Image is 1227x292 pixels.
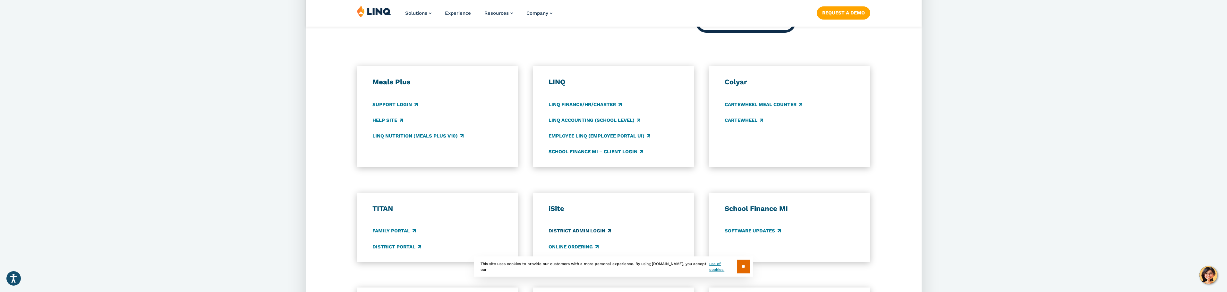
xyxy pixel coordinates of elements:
[816,6,870,19] a: Request a Demo
[372,204,502,213] h3: TITAN
[372,132,464,139] a: LINQ Nutrition (Meals Plus v10)
[372,243,421,250] a: District Portal
[549,243,599,250] a: Online Ordering
[372,78,502,87] h3: Meals Plus
[357,5,391,17] img: LINQ | K‑12 Software
[709,261,737,272] a: use of cookies.
[549,204,678,213] h3: iSite
[725,204,855,213] h3: School Finance MI
[549,132,650,139] a: Employee LINQ (Employee Portal UI)
[816,5,870,19] nav: Button Navigation
[725,78,855,87] h3: Colyar
[474,256,753,277] div: This site uses cookies to provide our customers with a more personal experience. By using [DOMAIN...
[549,78,678,87] h3: LINQ
[725,228,781,235] a: Software Updates
[725,101,802,108] a: CARTEWHEEL Meal Counter
[372,228,416,235] a: Family Portal
[405,10,427,16] span: Solutions
[549,228,611,235] a: District Admin Login
[1199,266,1217,284] button: Hello, have a question? Let’s chat.
[372,117,403,124] a: Help Site
[445,10,471,16] a: Experience
[484,10,513,16] a: Resources
[725,117,763,124] a: CARTEWHEEL
[549,148,643,155] a: School Finance MI – Client Login
[372,101,418,108] a: Support Login
[405,5,552,26] nav: Primary Navigation
[549,117,640,124] a: LINQ Accounting (school level)
[549,101,622,108] a: LINQ Finance/HR/Charter
[526,10,548,16] span: Company
[526,10,552,16] a: Company
[405,10,431,16] a: Solutions
[484,10,509,16] span: Resources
